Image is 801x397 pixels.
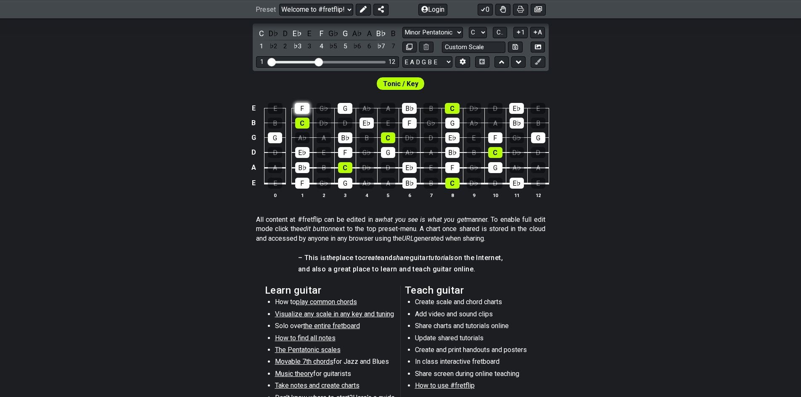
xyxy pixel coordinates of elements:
[338,132,352,143] div: B♭
[275,334,336,342] span: How to find all notes
[488,178,502,189] div: D
[531,42,545,53] button: Create Image
[248,130,259,145] td: G
[488,118,502,129] div: A
[531,178,545,189] div: E
[488,132,502,143] div: F
[264,191,286,200] th: 0
[415,381,475,389] span: How to use #fretflip
[381,178,395,189] div: A
[360,118,374,129] div: E♭
[316,103,331,114] div: G♭
[280,41,291,52] div: toggle scale degree
[467,178,481,189] div: D♭
[295,118,309,129] div: C
[378,216,466,223] em: what you see is what you get
[445,118,460,129] div: G
[419,42,434,53] button: Delete
[467,118,481,129] div: A♭
[356,191,377,200] th: 4
[296,298,357,306] span: play common chords
[313,191,334,200] th: 2
[377,191,399,200] th: 5
[424,118,438,129] div: G♭
[300,225,332,233] em: edit button
[488,103,502,114] div: D
[415,334,535,345] li: Update shared tutorials
[420,191,441,200] th: 7
[280,28,291,39] div: toggle pitch class
[292,41,303,52] div: toggle scale degree
[298,253,503,263] h4: – This is place to and guitar on the Internet,
[467,132,481,143] div: E
[495,3,510,15] button: Toggle Dexterity for all fretkits
[402,178,417,189] div: B♭
[415,297,535,309] li: Create scale and chord charts
[295,147,309,158] div: E♭
[418,3,447,15] button: Login
[338,147,352,158] div: F
[510,162,524,173] div: A♭
[268,103,283,114] div: E
[338,178,352,189] div: G
[317,178,331,189] div: G♭
[275,369,395,381] li: for guitarists
[317,162,331,173] div: B
[268,147,282,158] div: D
[463,191,484,200] th: 9
[510,118,524,129] div: B♭
[509,103,524,114] div: E♭
[393,254,410,262] em: share
[364,41,375,52] div: toggle scale degree
[268,41,279,52] div: toggle scale degree
[304,41,315,52] div: toggle scale degree
[484,191,506,200] th: 10
[445,132,460,143] div: E♭
[531,132,545,143] div: G
[275,321,395,333] li: Solo over
[317,132,331,143] div: A
[402,118,417,129] div: F
[428,254,454,262] em: tutorials
[275,357,395,369] li: for Jazz and Blues
[381,162,395,173] div: D
[326,254,336,262] em: the
[511,56,526,68] button: Move down
[291,191,313,200] th: 1
[455,56,470,68] button: Edit Tuning
[295,162,309,173] div: B♭
[376,28,387,39] div: toggle pitch class
[360,147,374,158] div: G♭
[256,215,545,243] p: All content at #fretflip can be edited in a manner. To enable full edit mode click the next to th...
[402,42,417,53] button: Copy
[295,103,309,114] div: F
[292,28,303,39] div: toggle pitch class
[316,28,327,39] div: toggle pitch class
[423,103,438,114] div: B
[402,147,417,158] div: A♭
[402,162,417,173] div: E♭
[256,28,267,39] div: toggle pitch class
[248,160,259,176] td: A
[445,162,460,173] div: F
[466,103,481,114] div: D♭
[338,118,352,129] div: D
[475,56,489,68] button: Toggle horizontal chord view
[467,147,481,158] div: B
[248,101,259,116] td: E
[248,175,259,191] td: E
[256,41,267,52] div: toggle scale degree
[275,310,394,318] span: Visualize any scale in any key and tuning
[360,178,374,189] div: A♭
[268,28,279,39] div: toggle pitch class
[527,191,549,200] th: 12
[469,27,487,38] select: Tonic/Root
[256,5,276,13] span: Preset
[381,103,395,114] div: A
[445,103,460,114] div: C
[279,3,353,15] select: Preset
[405,286,537,295] h2: Teach guitar
[493,27,507,38] button: C..
[275,358,333,365] span: Movable 7th chords
[415,310,535,321] li: Add video and sound clips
